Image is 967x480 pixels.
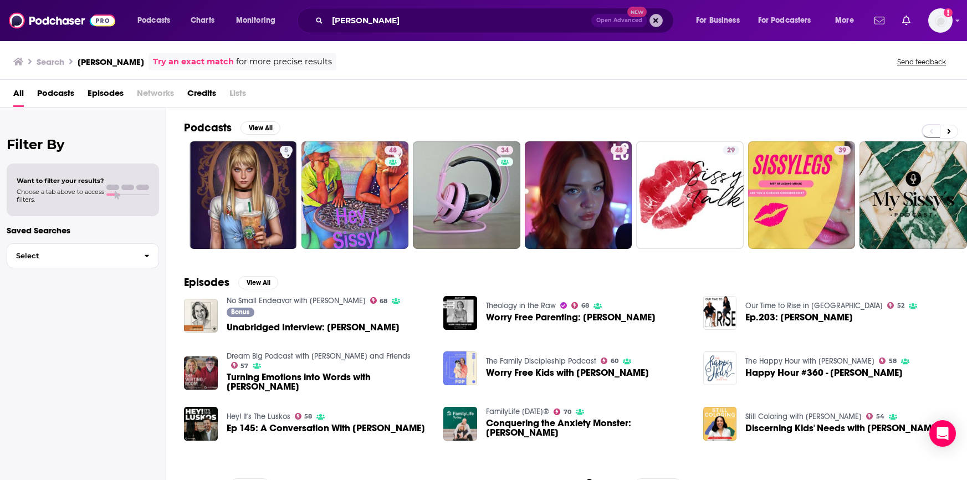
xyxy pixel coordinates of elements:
img: Discerning Kids' Needs with Sissy Goff [703,407,737,441]
span: More [835,13,854,28]
img: Ep 145: A Conversation With Sissy Goff [184,407,218,441]
button: open menu [228,12,290,29]
a: 58 [295,413,313,420]
a: 48 [301,141,409,249]
span: 70 [564,410,571,415]
a: Happy Hour #360 - Sissy Goff [745,368,903,377]
a: Conquering the Anxiety Monster: Sissy Goff [486,418,690,437]
a: Worry Free Parenting: Sissy Goff [486,313,656,322]
span: Charts [191,13,214,28]
a: 5 [190,141,297,249]
span: Worry Free Kids with [PERSON_NAME] [486,368,649,377]
span: Unabridged Interview: [PERSON_NAME] [227,323,400,332]
input: Search podcasts, credits, & more... [328,12,592,29]
button: Show profile menu [928,8,953,33]
span: 68 [380,299,387,304]
img: Worry Free Parenting: Sissy Goff [443,296,477,330]
button: open menu [130,12,185,29]
span: Choose a tab above to access filters. [17,188,104,203]
span: Podcasts [137,13,170,28]
a: Episodes [88,84,124,107]
a: Charts [183,12,221,29]
button: open menu [751,12,827,29]
a: Discerning Kids' Needs with Sissy Goff [745,423,940,433]
span: Happy Hour #360 - [PERSON_NAME] [745,368,903,377]
button: Send feedback [894,57,949,67]
span: 29 [727,145,735,156]
a: Worry Free Kids with Sissy Goff [486,368,649,377]
span: Lists [229,84,246,107]
a: Ep 145: A Conversation With Sissy Goff [227,423,425,433]
span: Ep 145: A Conversation With [PERSON_NAME] [227,423,425,433]
a: Still Coloring with Toni Collier [745,412,862,421]
span: Monitoring [236,13,275,28]
a: EpisodesView All [184,275,278,289]
img: Turning Emotions into Words with Sissy Goff [184,356,218,390]
img: Podchaser - Follow, Share and Rate Podcasts [9,10,115,31]
span: 58 [304,414,312,419]
a: 34 [497,146,513,155]
span: For Business [696,13,740,28]
img: Conquering the Anxiety Monster: Sissy Goff [443,407,477,441]
span: 58 [889,359,897,364]
a: Podcasts [37,84,74,107]
span: Want to filter your results? [17,177,104,185]
span: 60 [611,359,618,364]
a: 68 [370,297,388,304]
span: Select [7,252,135,259]
div: Open Intercom Messenger [929,420,956,447]
button: open menu [827,12,868,29]
a: PodcastsView All [184,121,280,135]
a: 58 [879,358,897,364]
img: Happy Hour #360 - Sissy Goff [703,351,737,385]
button: Open AdvancedNew [591,14,647,27]
button: open menu [688,12,754,29]
a: No Small Endeavor with Lee C. Camp [227,296,366,305]
a: 68 [571,302,589,309]
a: 54 [866,413,884,420]
button: View All [238,276,278,289]
span: Credits [187,84,216,107]
a: FamilyLife Today® [486,407,549,416]
a: 60 [601,358,618,364]
a: The Family Discipleship Podcast [486,356,596,366]
span: Turning Emotions into Words with [PERSON_NAME] [227,372,431,391]
span: 48 [389,145,397,156]
div: Search podcasts, credits, & more... [308,8,684,33]
a: Hey! It's The Luskos [227,412,290,421]
span: 34 [501,145,509,156]
span: Bonus [231,309,249,315]
a: Try an exact match [153,55,234,68]
button: Select [7,243,159,268]
a: 52 [887,302,904,309]
span: 5 [284,145,288,156]
a: 48 [385,146,401,155]
a: Theology in the Raw [486,301,556,310]
span: Conquering the Anxiety Monster: [PERSON_NAME] [486,418,690,437]
p: Saved Searches [7,225,159,236]
span: 39 [838,145,846,156]
a: 39 [834,146,851,155]
img: Ep.203: Sissy Goff [703,296,737,330]
a: 5 [280,146,293,155]
img: Unabridged Interview: Sissy Goff [184,299,218,333]
h2: Episodes [184,275,229,289]
a: 48 [611,146,627,155]
span: Ep.203: [PERSON_NAME] [745,313,853,322]
img: Worry Free Kids with Sissy Goff [443,351,477,385]
h3: [PERSON_NAME] [78,57,144,67]
span: 57 [241,364,248,369]
a: All [13,84,24,107]
a: 70 [554,408,571,415]
a: Show notifications dropdown [898,11,915,30]
span: 68 [581,303,589,308]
